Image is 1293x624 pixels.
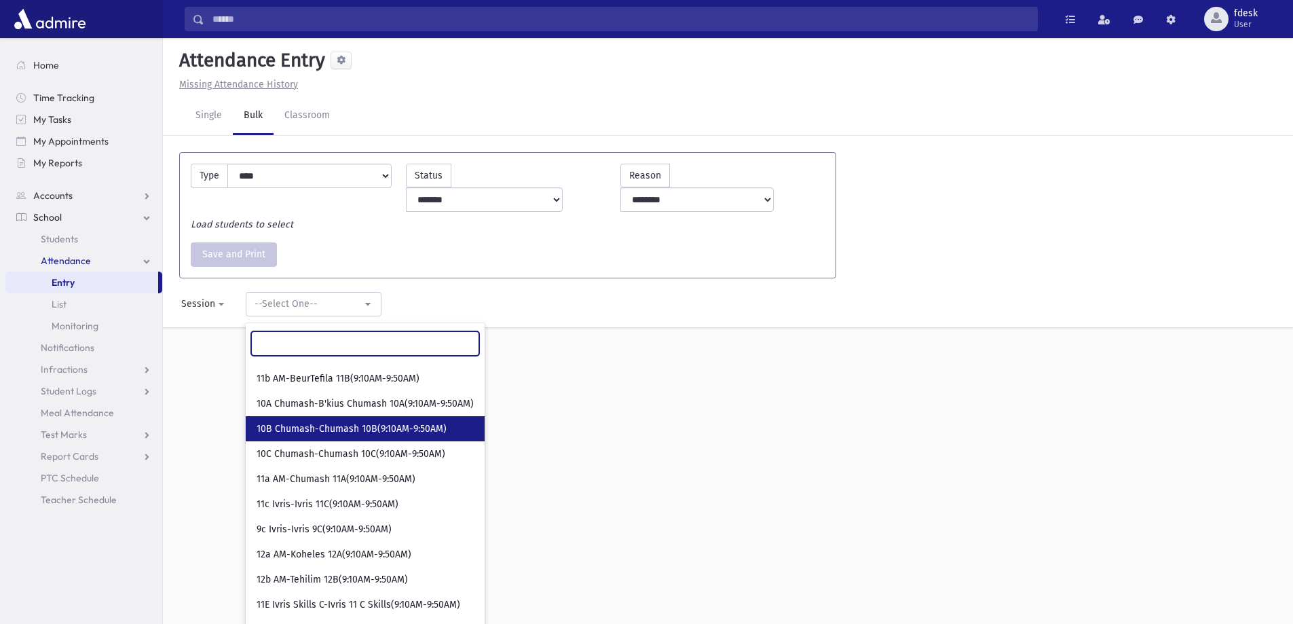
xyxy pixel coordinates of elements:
span: Attendance [41,255,91,267]
span: Meal Attendance [41,407,114,419]
a: Meal Attendance [5,402,162,424]
span: 9c Ivris-Ivris 9C(9:10AM-9:50AM) [257,523,392,536]
a: Classroom [274,97,341,135]
img: AdmirePro [11,5,89,33]
a: PTC Schedule [5,467,162,489]
a: Test Marks [5,424,162,445]
span: Entry [52,276,75,289]
a: Missing Attendance History [174,79,298,90]
a: Entry [5,272,158,293]
a: Bulk [233,97,274,135]
a: Accounts [5,185,162,206]
a: List [5,293,162,315]
span: Teacher Schedule [41,494,117,506]
div: Session [181,297,215,311]
label: Status [406,164,451,187]
span: User [1234,19,1258,30]
span: 10B Chumash-Chumash 10B(9:10AM-9:50AM) [257,422,447,436]
span: Monitoring [52,320,98,332]
a: Student Logs [5,380,162,402]
span: Students [41,233,78,245]
span: Notifications [41,342,94,354]
a: School [5,206,162,228]
span: 10C Chumash-Chumash 10C(9:10AM-9:50AM) [257,447,445,461]
span: 10A Chumash-B'kius Chumash 10A(9:10AM-9:50AM) [257,397,474,411]
input: Search [251,331,479,356]
label: Reason [620,164,670,187]
a: Home [5,54,162,76]
a: My Reports [5,152,162,174]
span: School [33,211,62,223]
span: 11b AM-BeurTefila 11B(9:10AM-9:50AM) [257,372,419,386]
div: --Select One-- [255,297,362,311]
span: 12b AM-Tehilim 12B(9:10AM-9:50AM) [257,573,408,587]
a: Students [5,228,162,250]
span: Test Marks [41,428,87,441]
span: Home [33,59,59,71]
a: My Tasks [5,109,162,130]
label: Type [191,164,228,188]
span: My Tasks [33,113,71,126]
span: 11a AM-Chumash 11A(9:10AM-9:50AM) [257,473,415,486]
u: Missing Attendance History [179,79,298,90]
span: 12a AM-Koheles 12A(9:10AM-9:50AM) [257,548,411,562]
a: My Appointments [5,130,162,152]
span: 9b AM-Beur Tefila 9B(9:10AM-9:50AM) [257,347,415,361]
span: Student Logs [41,385,96,397]
span: Report Cards [41,450,98,462]
span: PTC Schedule [41,472,99,484]
span: fdesk [1234,8,1258,19]
span: List [52,298,67,310]
a: Report Cards [5,445,162,467]
a: Teacher Schedule [5,489,162,511]
a: Monitoring [5,315,162,337]
a: Infractions [5,359,162,380]
span: 11E Ivris Skills C-Ivris 11 C Skills(9:10AM-9:50AM) [257,598,460,612]
input: Search [204,7,1037,31]
span: 11c Ivris-Ivris 11C(9:10AM-9:50AM) [257,498,398,511]
button: Save and Print [191,242,277,267]
span: My Appointments [33,135,109,147]
span: Infractions [41,363,88,375]
div: Load students to select [184,217,831,232]
h5: Attendance Entry [174,49,325,72]
a: Time Tracking [5,87,162,109]
span: Accounts [33,189,73,202]
button: Session [172,292,235,316]
a: Notifications [5,337,162,359]
span: My Reports [33,157,82,169]
a: Attendance [5,250,162,272]
span: Time Tracking [33,92,94,104]
a: Single [185,97,233,135]
button: --Select One-- [246,292,381,316]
